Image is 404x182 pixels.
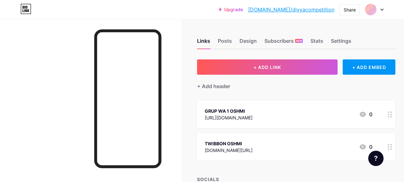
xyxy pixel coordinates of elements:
div: + Add header [197,82,230,90]
div: Posts [218,37,232,49]
div: Design [240,37,257,49]
span: NEW [296,39,302,43]
div: + ADD EMBED [343,59,395,75]
a: [DOMAIN_NAME]/divyacompetition [248,6,334,13]
div: GRUP WA 1 OSHMI [205,108,253,114]
div: [URL][DOMAIN_NAME] [205,114,253,121]
button: + ADD LINK [197,59,338,75]
a: Upgrade [219,7,243,12]
div: Links [197,37,210,49]
div: Stats [310,37,323,49]
div: 0 [359,110,372,118]
div: Subscribers [264,37,303,49]
div: 0 [359,143,372,151]
div: Share [344,6,356,13]
div: [DOMAIN_NAME][URL] [205,147,253,154]
span: + ADD LINK [254,64,281,70]
div: Settings [331,37,351,49]
div: TWIBBON OSHMI [205,140,253,147]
